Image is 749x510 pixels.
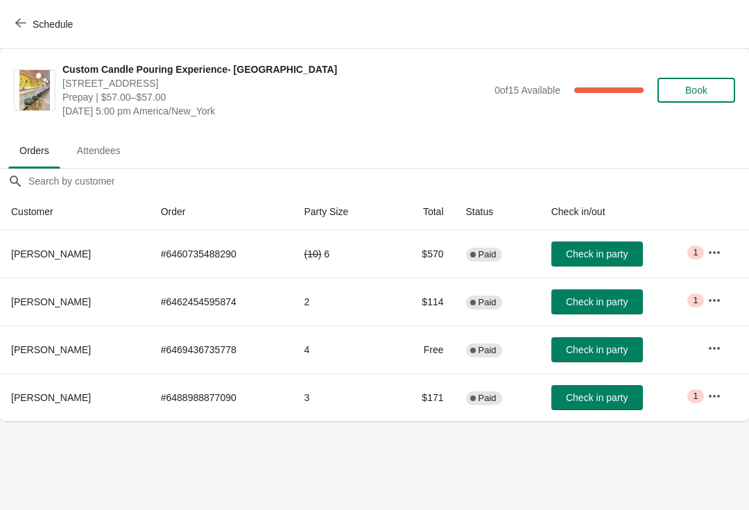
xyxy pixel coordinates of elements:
span: Paid [479,393,497,404]
img: Custom Candle Pouring Experience- Delray Beach [19,70,50,110]
td: 3 [293,373,390,421]
span: Book [685,85,707,96]
th: Check in/out [540,194,696,230]
span: 1 [693,391,698,402]
td: $570 [390,230,455,278]
span: Check in party [566,248,628,260]
th: Party Size [293,194,390,230]
span: 1 [693,247,698,258]
button: Book [657,78,735,103]
del: ( 10 ) [304,248,321,260]
span: [DATE] 5:00 pm America/New_York [62,104,488,118]
td: Free [390,325,455,373]
span: [STREET_ADDRESS] [62,76,488,90]
td: # 6460735488290 [150,230,293,278]
td: 2 [293,278,390,325]
span: Paid [479,297,497,308]
span: [PERSON_NAME] [11,296,91,307]
span: Custom Candle Pouring Experience- [GEOGRAPHIC_DATA] [62,62,488,76]
td: # 6488988877090 [150,373,293,421]
th: Total [390,194,455,230]
td: # 6469436735778 [150,325,293,373]
span: Prepay | $57.00–$57.00 [62,90,488,104]
button: Check in party [551,337,643,362]
td: # 6462454595874 [150,278,293,325]
button: Check in party [551,241,643,266]
span: Paid [479,345,497,356]
button: Schedule [7,12,84,37]
td: $114 [390,278,455,325]
span: Check in party [566,392,628,403]
span: 1 [693,295,698,306]
td: $171 [390,373,455,421]
span: Check in party [566,344,628,355]
span: [PERSON_NAME] [11,344,91,355]
span: [PERSON_NAME] [11,248,91,260]
td: 6 [293,230,390,278]
span: Orders [8,138,60,163]
span: Check in party [566,296,628,307]
button: Check in party [551,385,643,410]
th: Order [150,194,293,230]
span: Schedule [33,19,73,30]
span: [PERSON_NAME] [11,392,91,403]
span: Paid [479,249,497,260]
td: 4 [293,325,390,373]
input: Search by customer [28,169,749,194]
span: 0 of 15 Available [494,85,560,96]
span: Attendees [66,138,132,163]
button: Check in party [551,289,643,314]
th: Status [455,194,540,230]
